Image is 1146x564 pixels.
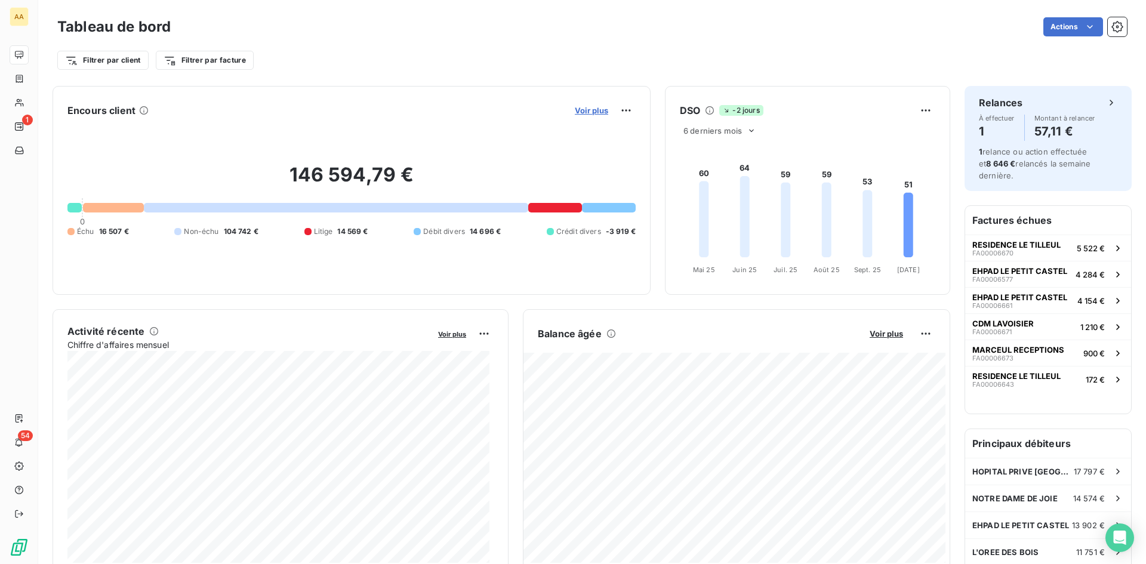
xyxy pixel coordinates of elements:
span: 17 797 € [1074,467,1105,476]
span: 1 [22,115,33,125]
span: Litige [314,226,333,237]
span: FA00006643 [972,381,1014,388]
span: 13 902 € [1072,520,1105,530]
button: RESIDENCE LE TILLEULFA000066705 522 € [965,235,1131,261]
span: EHPAD LE PETIT CASTEL [972,520,1069,530]
tspan: Sept. 25 [854,266,881,274]
img: Logo LeanPay [10,538,29,557]
span: relance ou action effectuée et relancés la semaine dernière. [979,147,1090,180]
span: Montant à relancer [1034,115,1095,122]
button: CDM LAVOISIERFA000066711 210 € [965,313,1131,340]
button: Filtrer par facture [156,51,254,70]
span: Voir plus [438,330,466,338]
button: EHPAD LE PETIT CASTELFA000065774 284 € [965,261,1131,287]
tspan: Juil. 25 [774,266,797,274]
button: Actions [1043,17,1103,36]
span: Crédit divers [556,226,601,237]
span: 900 € [1083,349,1105,358]
span: 16 507 € [99,226,129,237]
span: L'OREE DES BOIS [972,547,1039,557]
span: FA00006673 [972,355,1013,362]
span: 11 751 € [1076,547,1105,557]
button: EHPAD LE PETIT CASTELFA000066614 154 € [965,287,1131,313]
h6: Relances [979,95,1022,110]
span: 5 522 € [1077,244,1105,253]
h6: Encours client [67,103,135,118]
span: 14 574 € [1073,494,1105,503]
button: RESIDENCE LE TILLEULFA00006643172 € [965,366,1131,392]
span: 104 742 € [224,226,258,237]
span: Voir plus [575,106,608,115]
span: Voir plus [870,329,903,338]
h6: Activité récente [67,324,144,338]
span: 1 210 € [1080,322,1105,332]
span: FA00006670 [972,249,1013,257]
span: -2 jours [719,105,763,116]
span: 172 € [1086,375,1105,384]
h4: 57,11 € [1034,122,1095,141]
span: Chiffre d'affaires mensuel [67,338,430,351]
span: -3 919 € [606,226,636,237]
span: Échu [77,226,94,237]
span: FA00006577 [972,276,1013,283]
span: 14 696 € [470,226,501,237]
tspan: Mai 25 [693,266,715,274]
button: Voir plus [435,328,470,339]
h2: 146 594,79 € [67,163,636,199]
span: NOTRE DAME DE JOIE [972,494,1058,503]
tspan: Juin 25 [732,266,757,274]
button: Filtrer par client [57,51,149,70]
span: 1 [979,147,982,156]
h4: 1 [979,122,1015,141]
span: HOPITAL PRIVE [GEOGRAPHIC_DATA][PERSON_NAME] [972,467,1074,476]
h6: Principaux débiteurs [965,429,1131,458]
span: MARCEUL RECEPTIONS [972,345,1064,355]
div: Open Intercom Messenger [1105,523,1134,552]
h6: Balance âgée [538,326,602,341]
span: Non-échu [184,226,218,237]
button: Voir plus [571,105,612,116]
span: Débit divers [423,226,465,237]
span: 14 569 € [337,226,368,237]
div: AA [10,7,29,26]
tspan: [DATE] [897,266,920,274]
span: FA00006671 [972,328,1012,335]
span: 6 derniers mois [683,126,742,135]
h3: Tableau de bord [57,16,171,38]
span: À effectuer [979,115,1015,122]
h6: Factures échues [965,206,1131,235]
span: 0 [80,217,85,226]
span: 4 154 € [1077,296,1105,306]
span: FA00006661 [972,302,1012,309]
span: 54 [18,430,33,441]
span: EHPAD LE PETIT CASTEL [972,292,1067,302]
span: RESIDENCE LE TILLEUL [972,240,1061,249]
span: 4 284 € [1076,270,1105,279]
button: MARCEUL RECEPTIONSFA00006673900 € [965,340,1131,366]
button: Voir plus [866,328,907,339]
span: EHPAD LE PETIT CASTEL [972,266,1067,276]
span: RESIDENCE LE TILLEUL [972,371,1061,381]
tspan: Août 25 [814,266,840,274]
span: 8 646 € [986,159,1015,168]
h6: DSO [680,103,700,118]
span: CDM LAVOISIER [972,319,1034,328]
